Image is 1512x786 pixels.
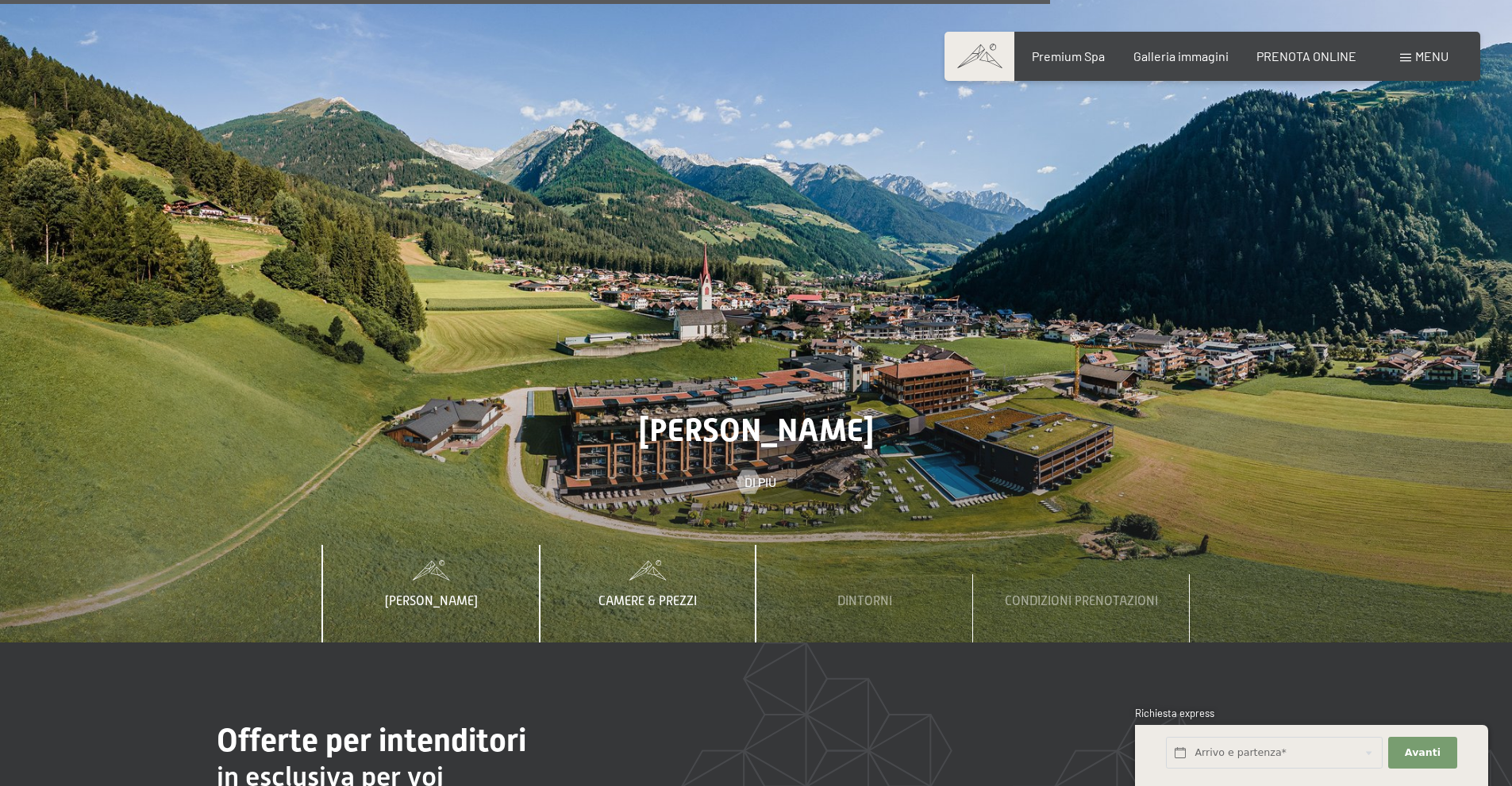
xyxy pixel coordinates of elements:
span: Camere & Prezzi [598,594,697,608]
span: Offerte per intenditori [217,722,526,759]
span: Richiesta express [1135,707,1214,719]
span: [PERSON_NAME] [639,412,874,449]
a: PRENOTA ONLINE [1256,48,1356,63]
a: Di più [737,474,776,491]
button: Avanti [1388,737,1456,769]
span: Di più [744,474,776,491]
span: Menu [1415,48,1449,63]
span: Dintorni [837,594,892,608]
a: Premium Spa [1032,48,1105,63]
a: Galleria immagini [1133,48,1229,63]
span: Avanti [1405,746,1441,760]
span: [PERSON_NAME] [385,594,478,608]
span: Condizioni prenotazioni [1005,594,1158,608]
